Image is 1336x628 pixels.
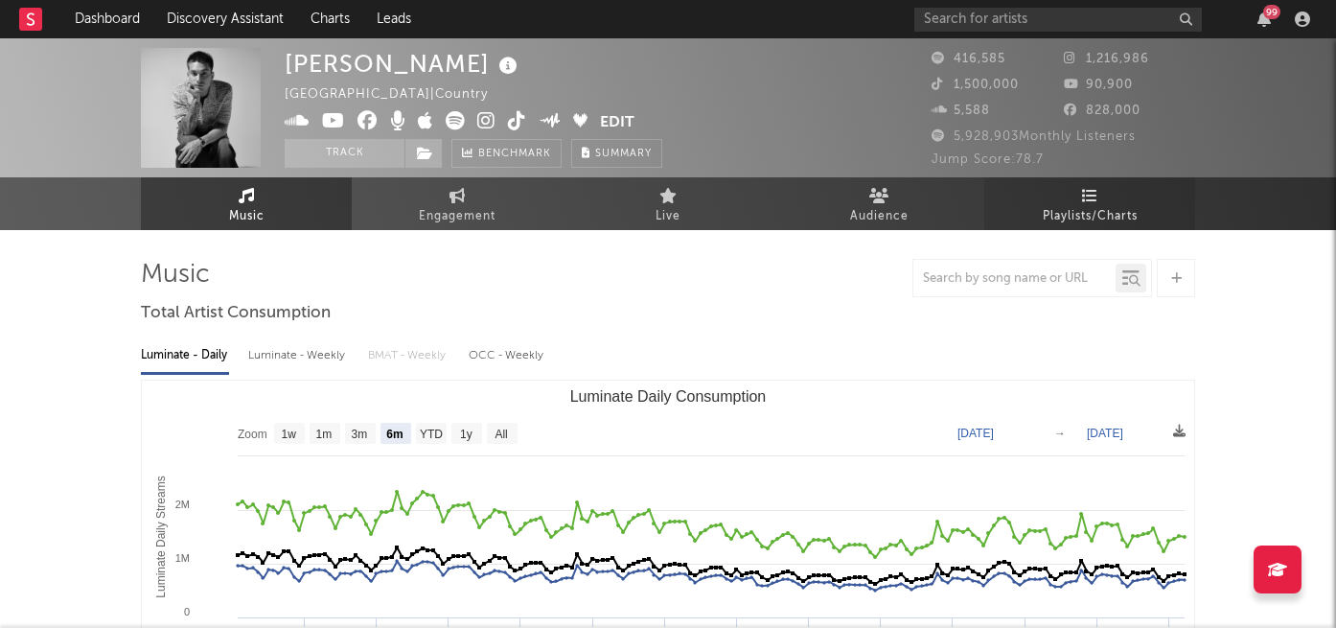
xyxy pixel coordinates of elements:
text: 6m [386,428,403,441]
button: 99 [1257,12,1271,27]
button: Summary [571,139,662,168]
input: Search by song name or URL [913,271,1116,287]
span: Playlists/Charts [1043,205,1138,228]
span: Engagement [419,205,495,228]
div: Luminate - Daily [141,339,229,372]
span: 5,588 [932,105,990,117]
text: Zoom [238,428,267,441]
span: 1,216,986 [1064,53,1149,65]
span: Music [229,205,265,228]
a: Benchmark [451,139,562,168]
span: 5,928,903 Monthly Listeners [932,130,1136,143]
span: Jump Score: 78.7 [932,153,1044,166]
div: 99 [1263,5,1280,19]
text: 0 [184,606,190,617]
span: Summary [595,149,652,159]
span: 1,500,000 [932,79,1019,91]
a: Music [141,177,352,230]
span: Total Artist Consumption [141,302,331,325]
text: [DATE] [957,427,994,440]
text: 1m [316,428,333,441]
button: Track [285,139,404,168]
text: 1y [460,428,472,441]
div: [PERSON_NAME] [285,48,522,80]
span: Benchmark [478,143,551,166]
a: Engagement [352,177,563,230]
text: 2M [175,499,190,510]
div: Luminate - Weekly [248,339,349,372]
input: Search for artists [914,8,1202,32]
text: [DATE] [1087,427,1123,440]
text: Luminate Daily Consumption [570,388,767,405]
text: 1w [282,428,297,441]
a: Live [563,177,773,230]
div: OCC - Weekly [469,339,545,372]
span: Live [656,205,680,228]
text: 3m [352,428,368,441]
a: Playlists/Charts [984,177,1195,230]
text: → [1054,427,1066,440]
span: 828,000 [1064,105,1140,117]
span: 90,900 [1064,79,1133,91]
text: Luminate Daily Streams [154,476,168,597]
span: 416,585 [932,53,1005,65]
a: Audience [773,177,984,230]
text: 1M [175,552,190,564]
text: All [495,428,507,441]
div: [GEOGRAPHIC_DATA] | Country [285,83,510,106]
span: Audience [850,205,909,228]
button: Edit [600,111,634,135]
text: YTD [420,428,443,441]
